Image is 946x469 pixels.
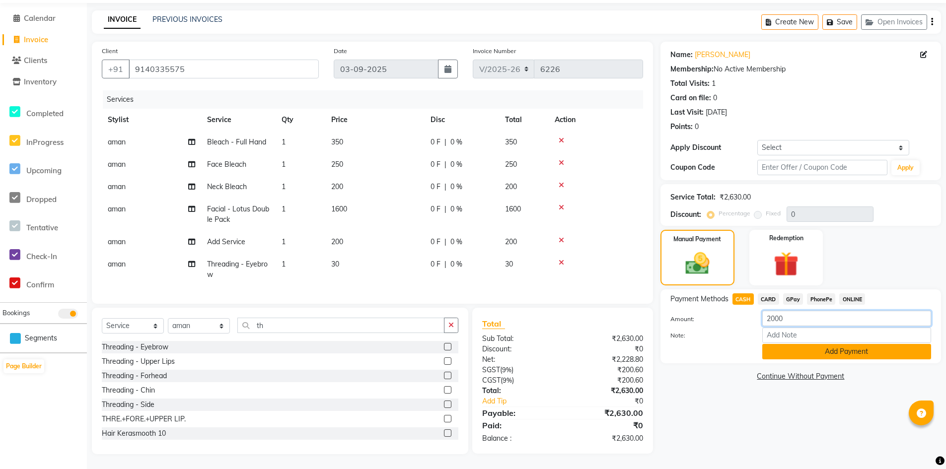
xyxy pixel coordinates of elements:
[24,35,48,44] span: Invoice
[762,328,931,343] input: Add Note
[839,293,865,305] span: ONLINE
[24,77,57,86] span: Inventory
[2,76,84,88] a: Inventory
[670,209,701,220] div: Discount:
[331,160,343,169] span: 250
[331,260,339,268] span: 30
[102,414,186,424] div: THRE.+FORE.+UPPER LIP.
[475,354,563,365] div: Net:
[444,204,446,214] span: |
[505,204,521,213] span: 1600
[108,237,126,246] span: aman
[706,107,727,118] div: [DATE]
[102,60,130,78] button: +91
[505,182,517,191] span: 200
[450,182,462,192] span: 0 %
[2,55,84,67] a: Clients
[505,160,517,169] span: 250
[129,60,319,78] input: Search by Name/Mobile/Email/Code
[102,356,175,367] div: Threading - Upper Lips
[207,237,245,246] span: Add Service
[102,385,155,396] div: Threading - Chin
[431,182,440,192] span: 0 F
[152,15,222,24] a: PREVIOUS INVOICES
[207,260,268,279] span: Threading - Eyebrow
[282,204,286,213] span: 1
[505,137,517,146] span: 350
[549,109,643,131] th: Action
[563,407,651,419] div: ₹2,630.00
[102,47,118,56] label: Client
[102,371,167,381] div: Threading - Forhead
[861,14,927,30] button: Open Invoices
[444,159,446,170] span: |
[475,344,563,354] div: Discount:
[207,137,266,146] span: Bleach - Full Hand
[678,250,717,277] img: _cash.svg
[26,280,54,289] span: Confirm
[450,259,462,269] span: 0 %
[475,365,563,375] div: ( )
[475,407,563,419] div: Payable:
[670,64,931,74] div: No Active Membership
[563,344,651,354] div: ₹0
[563,433,651,444] div: ₹2,630.00
[712,78,716,89] div: 1
[482,365,500,374] span: SGST
[807,293,835,305] span: PhonePe
[663,315,755,324] label: Amount:
[670,294,728,304] span: Payment Methods
[282,260,286,268] span: 1
[26,137,64,147] span: InProgress
[475,334,563,344] div: Sub Total:
[26,223,58,232] span: Tentative
[719,209,750,218] label: Percentage
[431,259,440,269] span: 0 F
[331,204,347,213] span: 1600
[695,122,699,132] div: 0
[475,386,563,396] div: Total:
[26,195,57,204] span: Dropped
[758,293,779,305] span: CARD
[331,137,343,146] span: 350
[282,137,286,146] span: 1
[482,376,501,385] span: CGST
[108,182,126,191] span: aman
[102,428,166,439] div: Hair Kerasmooth 10
[670,93,711,103] div: Card on file:
[482,319,505,329] span: Total
[766,209,781,218] label: Fixed
[334,47,347,56] label: Date
[475,419,563,431] div: Paid:
[757,160,887,175] input: Enter Offer / Coupon Code
[431,204,440,214] span: 0 F
[475,375,563,386] div: ( )
[103,90,651,109] div: Services
[2,34,84,46] a: Invoice
[276,109,325,131] th: Qty
[207,182,247,191] span: Neck Bleach
[670,122,693,132] div: Points:
[670,162,757,173] div: Coupon Code
[282,160,286,169] span: 1
[102,400,154,410] div: Threading - Side
[237,318,444,333] input: Search or Scan
[282,237,286,246] span: 1
[431,237,440,247] span: 0 F
[761,14,818,30] button: Create New
[24,13,56,23] span: Calendar
[670,142,757,153] div: Apply Discount
[331,182,343,191] span: 200
[670,192,716,202] div: Service Total:
[475,396,577,406] a: Add Tip
[108,160,126,169] span: aman
[331,237,343,246] span: 200
[670,50,693,60] div: Name:
[783,293,803,305] span: GPay
[766,249,806,279] img: _gift.svg
[891,160,920,175] button: Apply
[282,182,286,191] span: 1
[425,109,499,131] th: Disc
[695,50,750,60] a: [PERSON_NAME]
[108,260,126,268] span: aman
